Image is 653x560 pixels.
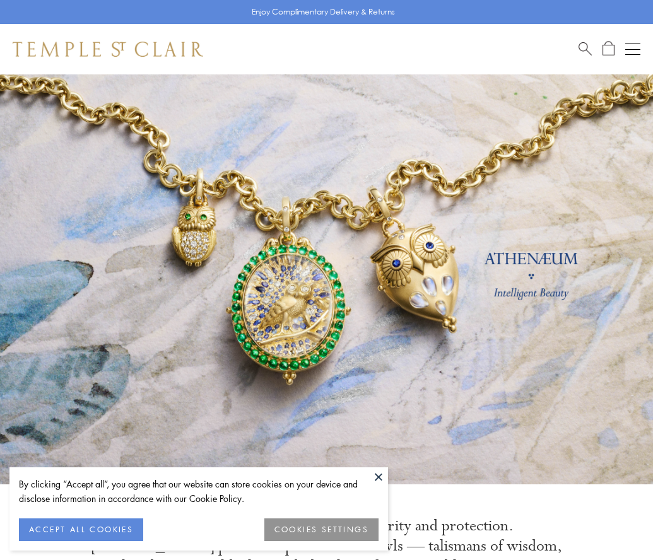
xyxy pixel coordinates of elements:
[579,41,592,57] a: Search
[13,42,203,57] img: Temple St. Clair
[19,518,143,541] button: ACCEPT ALL COOKIES
[264,518,379,541] button: COOKIES SETTINGS
[603,41,615,57] a: Open Shopping Bag
[19,477,379,506] div: By clicking “Accept all”, you agree that our website can store cookies on your device and disclos...
[252,6,395,18] p: Enjoy Complimentary Delivery & Returns
[625,42,640,57] button: Open navigation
